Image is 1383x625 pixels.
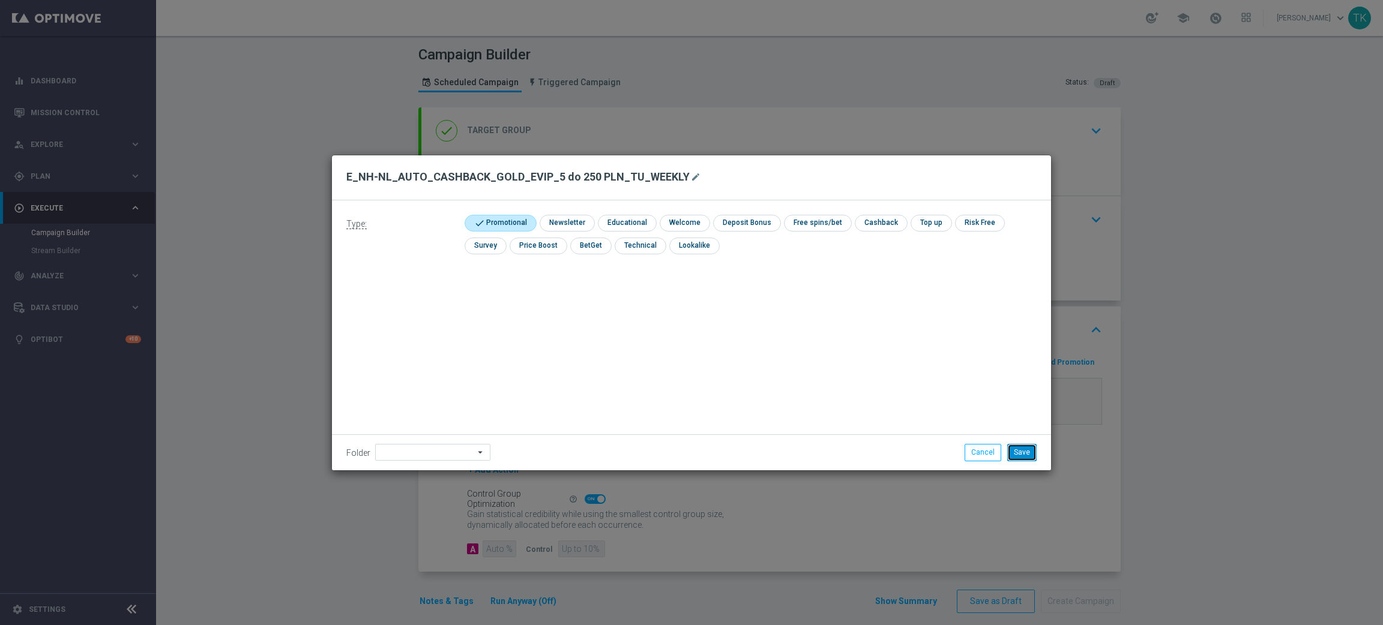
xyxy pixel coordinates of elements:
[690,170,705,184] button: mode_edit
[346,448,370,458] label: Folder
[691,172,701,182] i: mode_edit
[346,170,690,184] h2: E_NH-NL_AUTO_CASHBACK_GOLD_EVIP_5 do 250 PLN_TU_WEEKLY
[1007,444,1037,461] button: Save
[965,444,1001,461] button: Cancel
[475,444,487,460] i: arrow_drop_down
[346,219,367,229] span: Type:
